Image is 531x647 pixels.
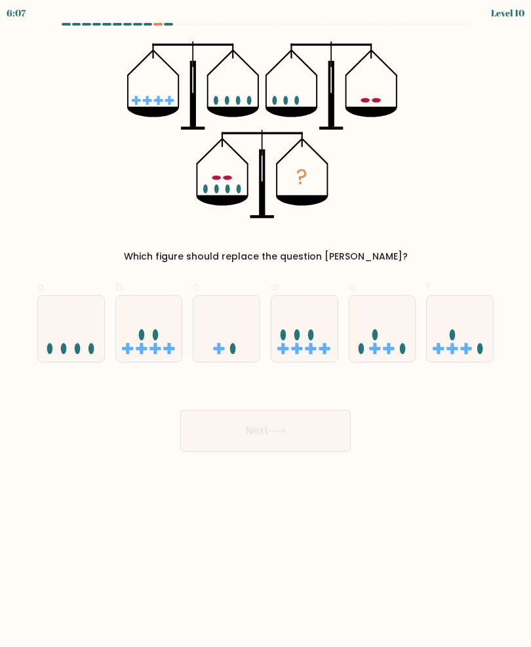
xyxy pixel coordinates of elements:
[115,279,125,294] span: b.
[193,279,201,294] span: c.
[37,279,46,294] span: a.
[349,279,357,294] span: e.
[296,163,307,191] tspan: ?
[491,6,524,20] div: Level 10
[426,279,432,294] span: f.
[7,6,26,20] div: 6:07
[271,279,279,294] span: d.
[180,410,351,452] button: Next
[45,250,486,264] div: Which figure should replace the question [PERSON_NAME]?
